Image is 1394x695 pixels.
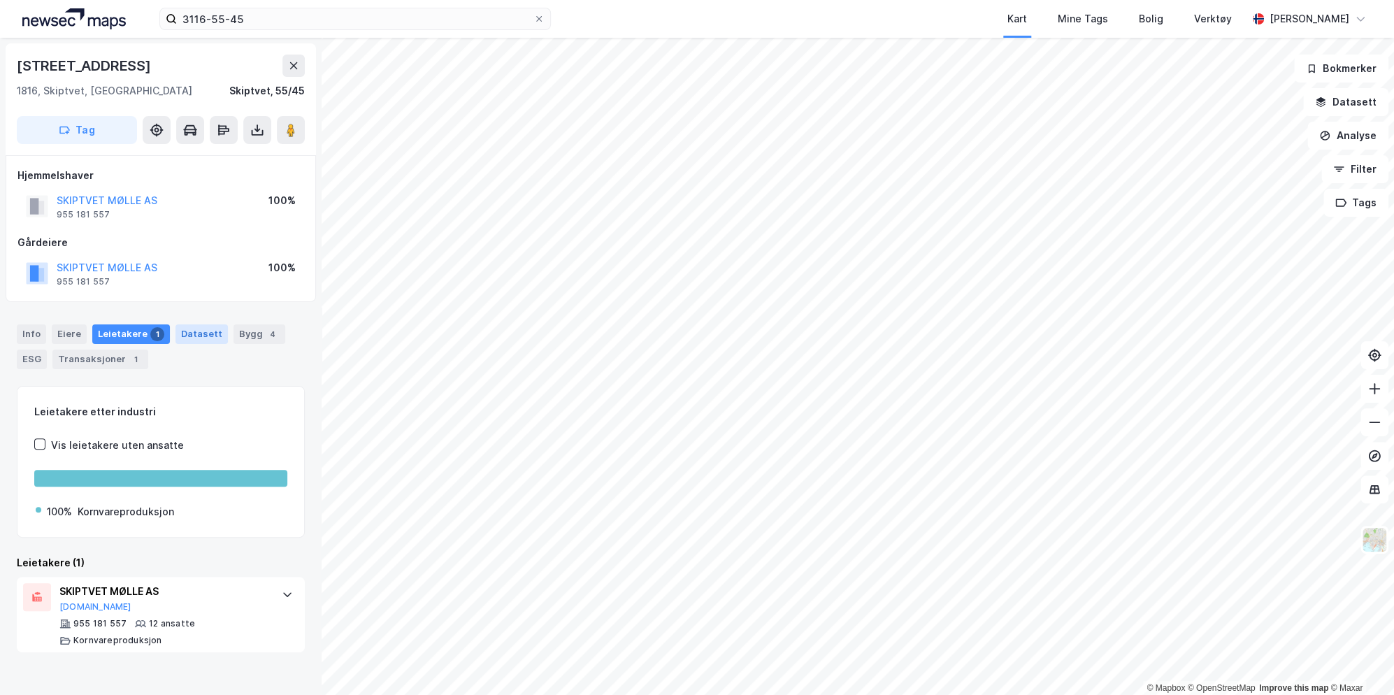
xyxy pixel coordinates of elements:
button: Analyse [1307,122,1388,150]
div: 100% [268,259,296,276]
div: Mine Tags [1058,10,1108,27]
div: 955 181 557 [73,618,127,629]
div: 100% [268,192,296,209]
div: Verktøy [1194,10,1232,27]
div: Kornvareproduksjon [78,503,174,520]
div: Gårdeiere [17,234,304,251]
div: ESG [17,350,47,369]
img: logo.a4113a55bc3d86da70a041830d287a7e.svg [22,8,126,29]
div: 12 ansatte [149,618,195,629]
div: Leietakere [92,324,170,344]
a: Improve this map [1259,683,1328,693]
div: 4 [266,327,280,341]
div: 955 181 557 [57,209,110,220]
a: Mapbox [1147,683,1185,693]
div: Info [17,324,46,344]
button: Bokmerker [1294,55,1388,83]
input: Søk på adresse, matrikkel, gårdeiere, leietakere eller personer [177,8,533,29]
div: Bygg [233,324,285,344]
div: Hjemmelshaver [17,167,304,184]
div: Kornvareproduksjon [73,635,162,646]
button: Tag [17,116,137,144]
div: Kart [1007,10,1027,27]
div: Skiptvet, 55/45 [229,83,305,99]
div: Eiere [52,324,87,344]
div: Kontrollprogram for chat [1324,628,1394,695]
div: Leietakere (1) [17,554,305,571]
div: SKIPTVET MØLLE AS [59,583,268,600]
img: Z [1361,526,1388,553]
div: Bolig [1139,10,1163,27]
div: [STREET_ADDRESS] [17,55,154,77]
a: OpenStreetMap [1188,683,1256,693]
iframe: Chat Widget [1324,628,1394,695]
div: 1 [150,327,164,341]
button: Filter [1321,155,1388,183]
div: 1816, Skiptvet, [GEOGRAPHIC_DATA] [17,83,192,99]
div: 1 [129,352,143,366]
div: 955 181 557 [57,276,110,287]
div: Transaksjoner [52,350,148,369]
button: Datasett [1303,88,1388,116]
div: Vis leietakere uten ansatte [51,437,184,454]
div: Leietakere etter industri [34,403,287,420]
div: Datasett [175,324,228,344]
div: [PERSON_NAME] [1270,10,1349,27]
button: Tags [1323,189,1388,217]
button: [DOMAIN_NAME] [59,601,131,612]
div: 100% [47,503,72,520]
